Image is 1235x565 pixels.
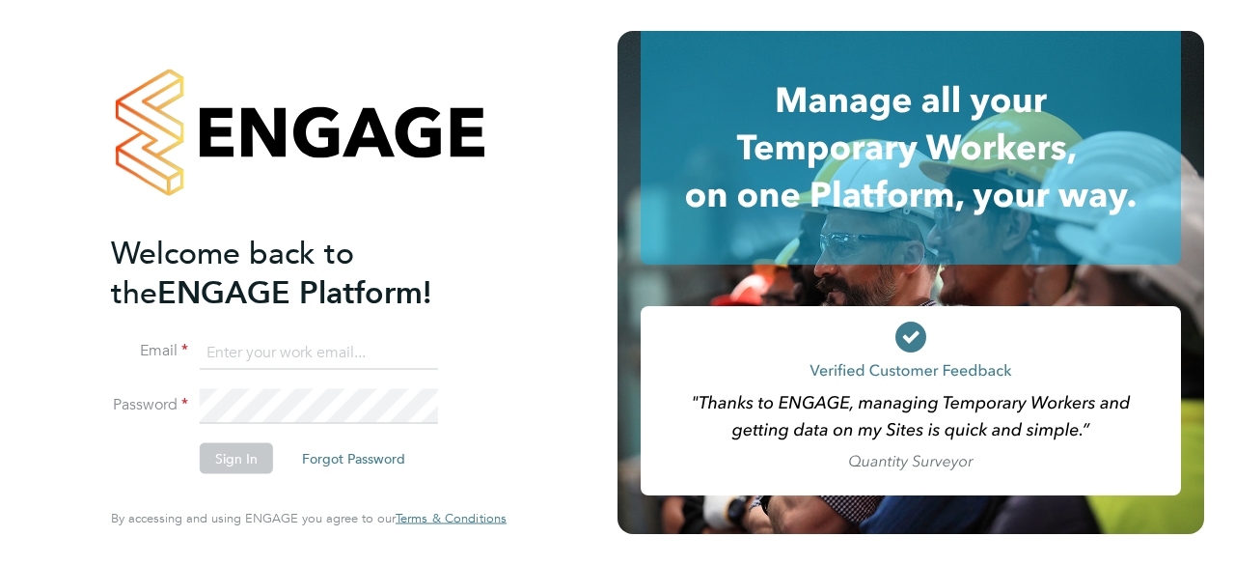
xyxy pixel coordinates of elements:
[111,510,507,526] span: By accessing and using ENGAGE you agree to our
[396,510,507,526] span: Terms & Conditions
[111,233,487,312] h2: ENGAGE Platform!
[111,234,354,311] span: Welcome back to the
[396,511,507,526] a: Terms & Conditions
[200,335,438,370] input: Enter your work email...
[111,395,188,415] label: Password
[287,443,421,474] button: Forgot Password
[200,443,273,474] button: Sign In
[111,341,188,361] label: Email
